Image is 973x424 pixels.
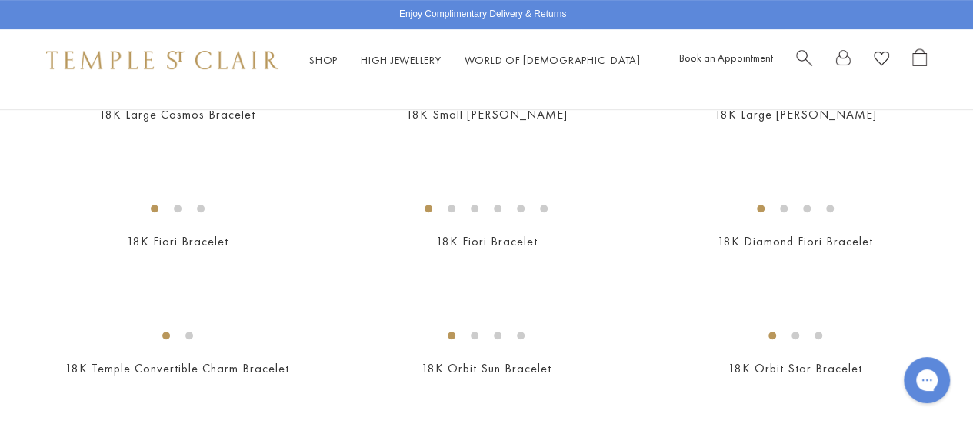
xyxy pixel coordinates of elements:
[65,360,289,376] a: 18K Temple Convertible Charm Bracelet
[399,7,566,22] p: Enjoy Complimentary Delivery & Returns
[99,106,255,122] a: 18K Large Cosmos Bracelet
[728,360,862,376] a: 18K Orbit Star Bracelet
[718,233,873,249] a: 18K Diamond Fiori Bracelet
[715,106,877,122] a: 18K Large [PERSON_NAME]
[796,48,812,72] a: Search
[127,233,228,249] a: 18K Fiori Bracelet
[405,106,567,122] a: 18K Small [PERSON_NAME]
[309,51,641,70] nav: Main navigation
[309,53,338,67] a: ShopShop
[422,360,551,376] a: 18K Orbit Sun Bracelet
[361,53,442,67] a: High JewelleryHigh Jewellery
[874,48,889,72] a: View Wishlist
[896,352,958,409] iframe: Gorgias live chat messenger
[46,51,278,69] img: Temple St. Clair
[435,233,537,249] a: 18K Fiori Bracelet
[912,48,927,72] a: Open Shopping Bag
[465,53,641,67] a: World of [DEMOGRAPHIC_DATA]World of [DEMOGRAPHIC_DATA]
[679,51,773,65] a: Book an Appointment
